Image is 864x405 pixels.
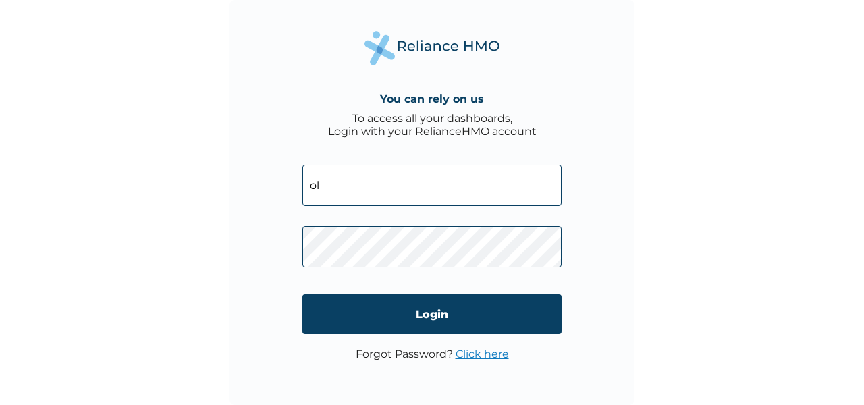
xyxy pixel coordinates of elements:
[328,112,537,138] div: To access all your dashboards, Login with your RelianceHMO account
[302,165,562,206] input: Email address or HMO ID
[356,348,509,360] p: Forgot Password?
[380,92,484,105] h4: You can rely on us
[364,31,500,65] img: Reliance Health's Logo
[456,348,509,360] a: Click here
[302,294,562,334] input: Login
